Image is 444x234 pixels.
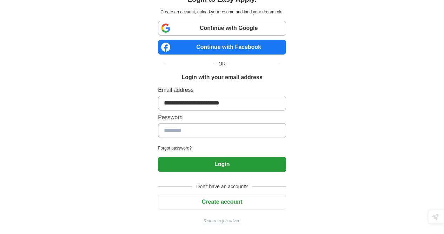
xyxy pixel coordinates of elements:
[159,9,285,15] p: Create an account, upload your resume and land your dream role.
[158,40,286,55] a: Continue with Facebook
[158,157,286,172] button: Login
[158,86,286,94] label: Email address
[214,60,230,68] span: OR
[158,21,286,36] a: Continue with Google
[158,199,286,205] a: Create account
[158,195,286,209] button: Create account
[158,113,286,122] label: Password
[158,145,286,151] a: Forgot password?
[181,73,262,82] h1: Login with your email address
[192,183,252,190] span: Don't have an account?
[158,218,286,224] a: Return to job advert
